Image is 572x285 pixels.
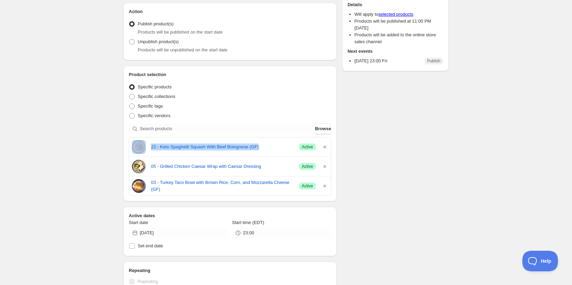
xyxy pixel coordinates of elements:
[138,29,223,35] span: Products will be published on the start date
[138,94,175,99] span: Specific collections
[355,18,443,32] li: Products will be published at 11:00 PM [DATE]
[348,1,443,8] h2: Details
[151,144,294,150] a: 22 - Keto Spaghetti Squash With Beef Bolognese (GF)
[138,47,227,52] span: Products will be unpublished on the start date
[129,267,331,274] h2: Repeating
[355,58,387,64] p: [DATE] 23:00 Fri
[138,39,179,44] span: Unpublish product(s)
[302,183,313,189] span: Active
[151,163,294,170] a: 05 - Grilled Chicken Caesar Wrap with Caesar Dressing
[138,21,174,26] span: Publish product(s)
[151,179,294,193] a: 03 - Turkey Taco Bowl with Brown Rice, Corn, and Mozzarella Cheese (GF)
[315,123,331,134] button: Browse
[132,179,146,193] img: 03 - Turkey Taco Bowl with Brown Rice, Corn, and Mozzarella Cheese (GF)
[522,251,558,271] iframe: Toggle Customer Support
[140,123,314,134] input: Search products
[129,71,331,78] h2: Product selection
[355,11,443,18] li: Will apply to
[232,220,264,225] span: Start time (EDT)
[355,32,443,45] li: Products will be added to the online store sales channel
[348,48,443,55] h2: Next events
[315,125,331,132] span: Browse
[378,12,413,17] a: selected products
[138,113,170,118] span: Specific vendors
[129,212,331,219] h2: Active dates
[427,58,440,64] span: Publish
[138,103,163,109] span: Specific tags
[129,220,148,225] span: Start date
[302,144,313,150] span: Active
[129,8,331,15] h2: Action
[138,243,163,248] span: Set end date
[138,279,158,284] span: Repeating
[138,84,172,89] span: Specific products
[302,164,313,169] span: Active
